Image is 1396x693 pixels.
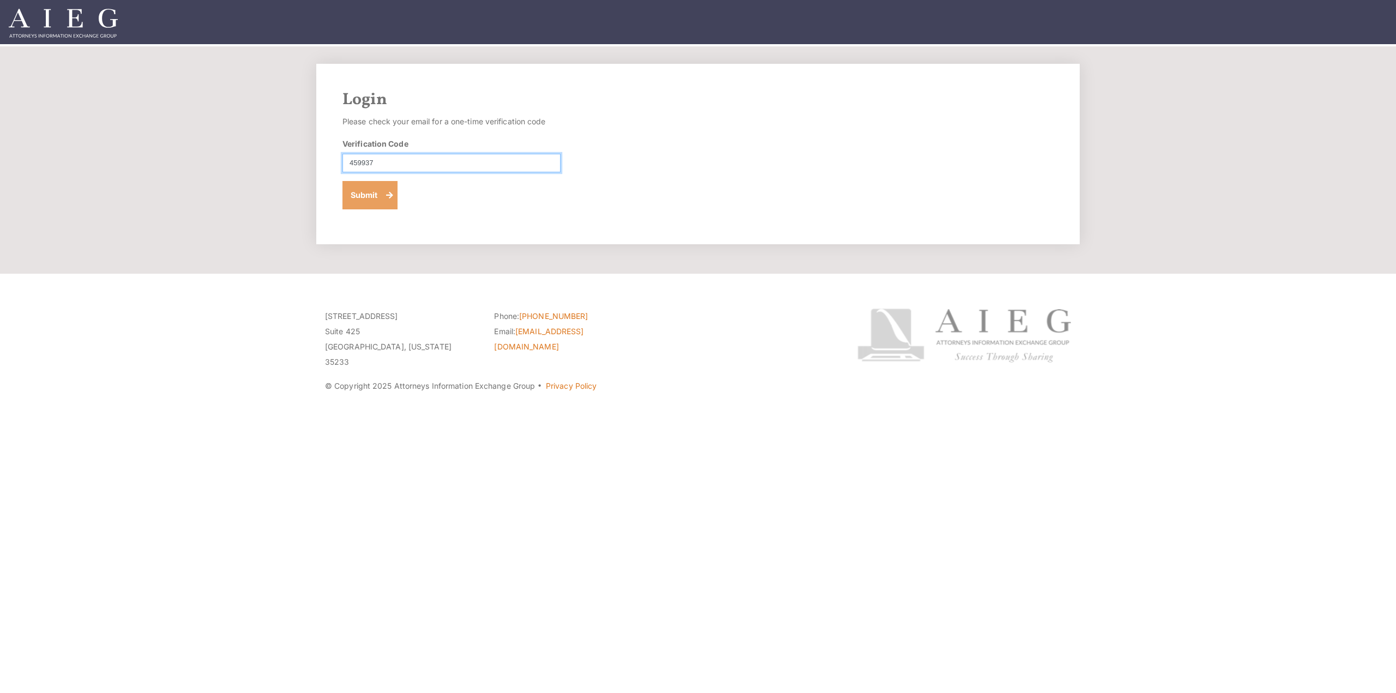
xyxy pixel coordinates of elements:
[325,378,816,394] p: © Copyright 2025 Attorneys Information Exchange Group
[494,309,647,324] li: Phone:
[342,90,1054,110] h2: Login
[546,381,597,390] a: Privacy Policy
[494,327,583,351] a: [EMAIL_ADDRESS][DOMAIN_NAME]
[342,181,398,209] button: Submit
[857,309,1071,363] img: Attorneys Information Exchange Group logo
[342,114,561,129] p: Please check your email for a one-time verification code
[325,309,478,370] p: [STREET_ADDRESS] Suite 425 [GEOGRAPHIC_DATA], [US_STATE] 35233
[9,9,118,38] img: Attorneys Information Exchange Group
[519,311,588,321] a: [PHONE_NUMBER]
[342,138,408,149] label: Verification Code
[537,385,542,391] span: ·
[494,324,647,354] li: Email:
